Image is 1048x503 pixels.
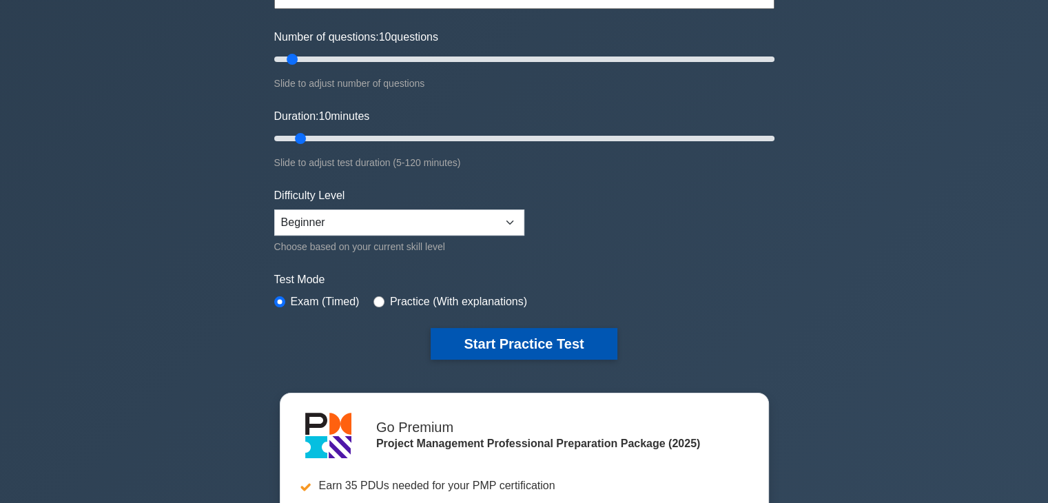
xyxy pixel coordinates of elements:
[274,271,774,288] label: Test Mode
[379,31,391,43] span: 10
[390,294,527,310] label: Practice (With explanations)
[318,110,331,122] span: 10
[274,187,345,204] label: Difficulty Level
[291,294,360,310] label: Exam (Timed)
[274,154,774,171] div: Slide to adjust test duration (5-120 minutes)
[274,75,774,92] div: Slide to adjust number of questions
[274,108,370,125] label: Duration: minutes
[431,328,617,360] button: Start Practice Test
[274,29,438,45] label: Number of questions: questions
[274,238,524,255] div: Choose based on your current skill level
